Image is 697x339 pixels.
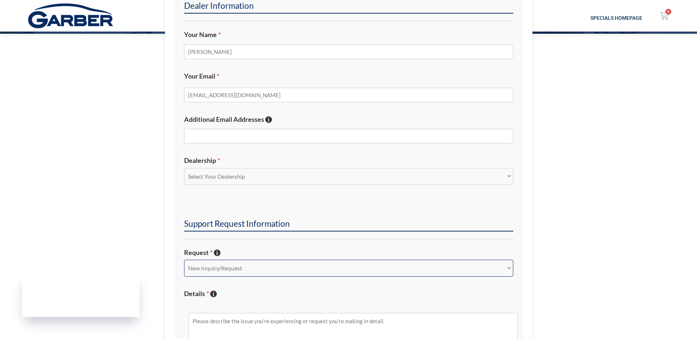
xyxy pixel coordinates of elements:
[184,156,513,165] label: Dealership
[22,275,140,317] iframe: Garber Digital Marketing Status
[184,289,209,298] span: Details
[184,30,513,39] label: Your Name
[184,248,213,256] span: Request
[184,115,264,123] span: Additional Email Addresses
[184,218,513,232] h2: Support Request Information
[184,0,513,14] h2: Dealer Information
[184,72,513,80] label: Your Email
